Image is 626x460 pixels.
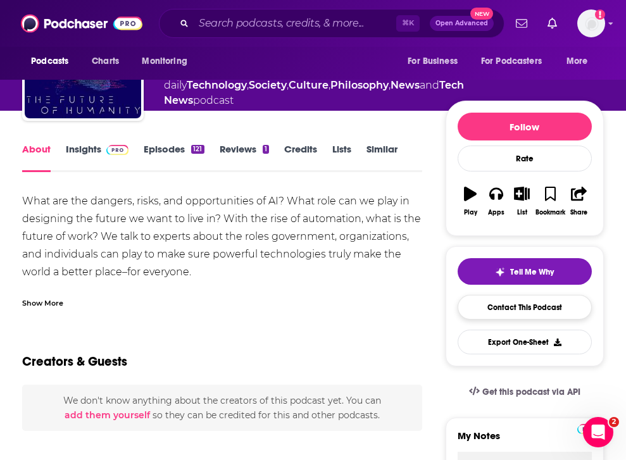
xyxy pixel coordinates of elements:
[194,13,396,34] input: Search podcasts, credits, & more...
[22,192,422,423] div: What are the dangers, risks, and opportunities of AI? What role can we play in designing the futu...
[511,13,532,34] a: Show notifications dropdown
[577,9,605,37] button: Show profile menu
[63,395,381,420] span: We don't know anything about the creators of this podcast yet . You can so they can be credited f...
[142,53,187,70] span: Monitoring
[609,417,619,427] span: 2
[473,49,560,73] button: open menu
[458,113,592,140] button: Follow
[366,143,398,172] a: Similar
[595,9,605,20] svg: Add a profile image
[399,49,473,73] button: open menu
[577,422,599,434] a: Pro website
[106,145,128,155] img: Podchaser Pro
[133,49,203,73] button: open menu
[220,143,269,172] a: Reviews1
[21,11,142,35] img: Podchaser - Follow, Share and Rate Podcasts
[459,376,591,407] a: Get this podcast via API
[164,79,464,106] a: Tech News
[458,146,592,171] div: Rate
[577,9,605,37] img: User Profile
[249,79,287,91] a: Society
[495,267,505,277] img: tell me why sparkle
[566,178,592,224] button: Share
[287,79,289,91] span: ,
[535,209,565,216] div: Bookmark
[289,79,329,91] a: Culture
[435,20,488,27] span: Open Advanced
[567,53,588,70] span: More
[577,424,599,434] img: Podchaser Pro
[263,145,269,154] div: 1
[389,79,391,91] span: ,
[458,258,592,285] button: tell me why sparkleTell Me Why
[510,267,554,277] span: Tell Me Why
[542,13,562,34] a: Show notifications dropdown
[84,49,127,73] a: Charts
[458,178,484,224] button: Play
[458,295,592,320] a: Contact This Podcast
[570,209,587,216] div: Share
[408,53,458,70] span: For Business
[535,178,566,224] button: Bookmark
[187,79,247,91] a: Technology
[481,53,542,70] span: For Podcasters
[488,209,504,216] div: Apps
[191,145,204,154] div: 121
[484,178,510,224] button: Apps
[66,143,128,172] a: InsightsPodchaser Pro
[482,387,580,397] span: Get this podcast via API
[558,49,604,73] button: open menu
[430,16,494,31] button: Open AdvancedNew
[144,143,204,172] a: Episodes121
[420,79,439,91] span: and
[22,49,85,73] button: open menu
[159,9,504,38] div: Search podcasts, credits, & more...
[65,410,150,420] button: add them yourself
[22,143,51,172] a: About
[284,143,317,172] a: Credits
[391,79,420,91] a: News
[22,354,127,370] h2: Creators & Guests
[577,9,605,37] span: Logged in as systemsteam
[470,8,493,20] span: New
[509,178,535,224] button: List
[247,79,249,91] span: ,
[164,63,464,108] div: A daily podcast
[330,79,389,91] a: Philosophy
[329,79,330,91] span: ,
[92,53,119,70] span: Charts
[31,53,68,70] span: Podcasts
[458,430,592,452] label: My Notes
[396,15,420,32] span: ⌘ K
[464,209,477,216] div: Play
[583,417,613,447] iframe: Intercom live chat
[517,209,527,216] div: List
[332,143,351,172] a: Lists
[458,330,592,354] button: Export One-Sheet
